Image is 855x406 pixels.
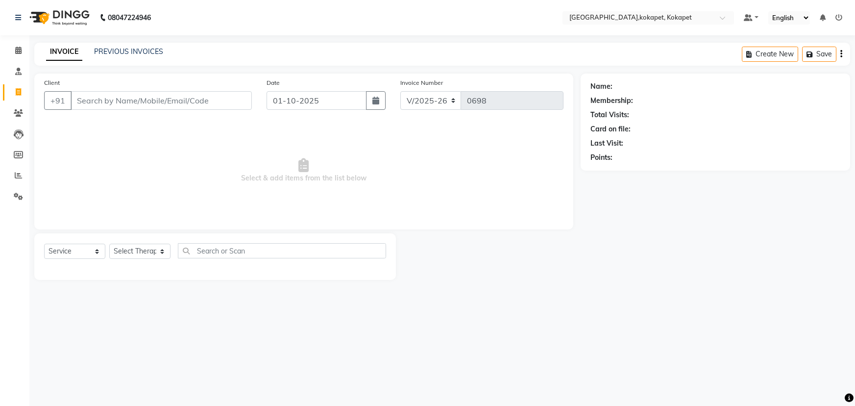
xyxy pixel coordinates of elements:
b: 08047224946 [108,4,151,31]
button: Save [802,47,836,62]
div: Last Visit: [590,138,623,149]
img: logo [25,4,92,31]
a: PREVIOUS INVOICES [94,47,163,56]
span: Select & add items from the list below [44,122,563,220]
div: Card on file: [590,124,631,134]
div: Points: [590,152,612,163]
button: +91 [44,91,72,110]
div: Membership: [590,96,633,106]
button: Create New [742,47,798,62]
a: INVOICE [46,43,82,61]
label: Client [44,78,60,87]
input: Search or Scan [178,243,386,258]
div: Total Visits: [590,110,629,120]
label: Date [267,78,280,87]
div: Name: [590,81,612,92]
label: Invoice Number [400,78,443,87]
input: Search by Name/Mobile/Email/Code [71,91,252,110]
